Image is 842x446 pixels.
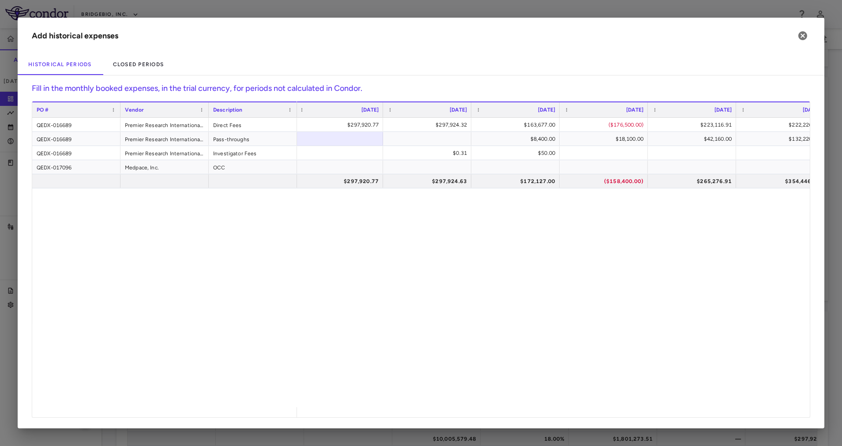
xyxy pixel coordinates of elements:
div: $354,446.15 [744,174,820,188]
div: Direct Fees [209,118,297,131]
div: $297,920.77 [303,118,379,132]
div: Premier Research International LLC [120,132,209,146]
div: QEDX-016689 [32,132,120,146]
div: Investigator Fees [209,146,297,160]
button: Historical Periods [18,54,102,75]
span: [DATE] [803,107,820,113]
div: $0.31 [391,146,467,160]
div: QEDX-016689 [32,146,120,160]
div: QEDX-016689 [32,118,120,131]
div: $297,924.32 [391,118,467,132]
div: $163,677.00 [479,118,555,132]
span: PO # [37,107,49,113]
div: $18,100.00 [568,132,643,146]
div: Premier Research International LLC [120,146,209,160]
div: $132,220.00 [744,132,820,146]
div: $265,276.91 [656,174,732,188]
div: $8,400.00 [479,132,555,146]
div: $223,116.91 [656,118,732,132]
div: Add historical expenses [32,30,118,42]
div: QEDX-017096 [32,160,120,174]
span: Description [213,107,243,113]
div: ($158,400.00) [568,174,643,188]
span: [DATE] [361,107,379,113]
div: $222,226.15 [744,118,820,132]
div: ($176,500.00) [568,118,643,132]
div: $297,920.77 [303,174,379,188]
div: $50.00 [479,146,555,160]
div: Premier Research International LLC [120,118,209,131]
span: [DATE] [538,107,555,113]
button: Closed Periods [102,54,175,75]
div: $42,160.00 [656,132,732,146]
span: [DATE] [450,107,467,113]
span: Vendor [125,107,144,113]
h6: Fill in the monthly booked expenses, in the trial currency, for periods not calculated in Condor. [32,82,810,101]
div: OCC [209,160,297,174]
span: [DATE] [626,107,643,113]
div: $172,127.00 [479,174,555,188]
div: Pass-throughs [209,132,297,146]
span: [DATE] [714,107,732,113]
div: Medpace, Inc. [120,160,209,174]
div: $297,924.63 [391,174,467,188]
